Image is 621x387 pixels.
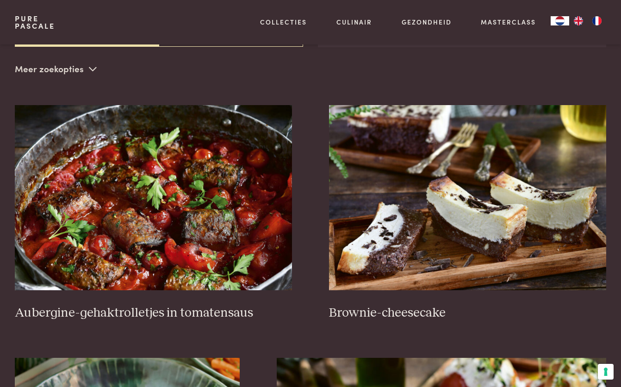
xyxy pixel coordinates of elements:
a: Collecties [260,17,307,27]
h3: Brownie-cheesecake [329,305,606,321]
a: Gezondheid [402,17,452,27]
a: EN [569,16,588,25]
img: Aubergine-gehaktrolletjes in tomatensaus [15,105,292,290]
p: Meer zoekopties [15,62,97,76]
a: Aubergine-gehaktrolletjes in tomatensaus Aubergine-gehaktrolletjes in tomatensaus [15,105,292,321]
a: FR [588,16,606,25]
a: PurePascale [15,15,55,30]
aside: Language selected: Nederlands [551,16,606,25]
a: Masterclass [481,17,536,27]
button: Uw voorkeuren voor toestemming voor trackingtechnologieën [598,364,614,380]
a: Brownie-cheesecake Brownie-cheesecake [329,105,606,321]
h3: Aubergine-gehaktrolletjes in tomatensaus [15,305,292,321]
a: Culinair [336,17,372,27]
img: Brownie-cheesecake [329,105,606,290]
a: NL [551,16,569,25]
div: Language [551,16,569,25]
ul: Language list [569,16,606,25]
